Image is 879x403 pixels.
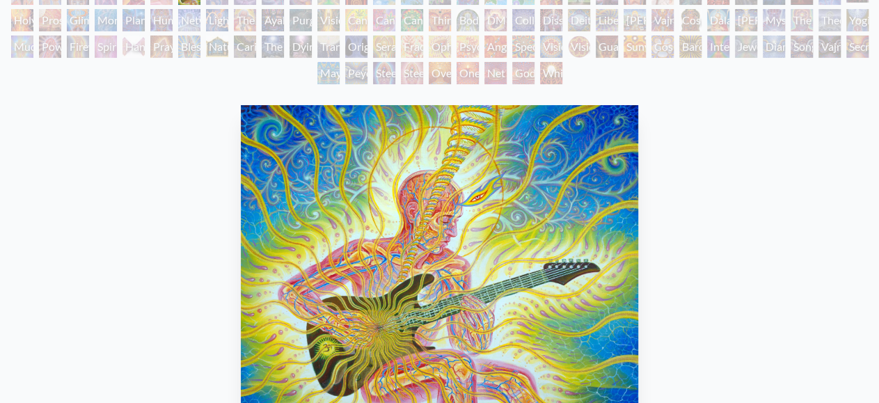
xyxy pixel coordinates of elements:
div: White Light [540,62,562,84]
div: Holy Fire [11,9,33,31]
div: Nature of Mind [206,35,228,58]
div: Networks [178,9,200,31]
div: Collective Vision [512,9,534,31]
div: Dying [290,35,312,58]
div: Ophanic Eyelash [429,35,451,58]
div: Oversoul [429,62,451,84]
div: Vajra Being [818,35,841,58]
div: Seraphic Transport Docking on the Third Eye [373,35,395,58]
div: Third Eye Tears of Joy [429,9,451,31]
div: Ayahuasca Visitation [262,9,284,31]
div: Human Geometry [150,9,173,31]
div: Vision Crystal [540,35,562,58]
div: Cosmic Elf [651,35,674,58]
div: Bardo Being [679,35,702,58]
div: [PERSON_NAME] [624,9,646,31]
div: Body/Mind as a Vibratory Field of Energy [457,9,479,31]
div: Steeplehead 2 [401,62,423,84]
div: Lightworker [206,9,228,31]
div: Psychomicrograph of a Fractal Paisley Cherub Feather Tip [457,35,479,58]
div: Interbeing [707,35,729,58]
div: Glimpsing the Empyrean [67,9,89,31]
div: Dissectional Art for Tool's Lateralus CD [540,9,562,31]
div: Vision Crystal Tondo [568,35,590,58]
div: Transfiguration [317,35,340,58]
div: Angel Skin [484,35,507,58]
div: The Seer [791,9,813,31]
div: Net of Being [484,62,507,84]
div: Purging [290,9,312,31]
div: Dalai Lama [707,9,729,31]
div: Cosmic [DEMOGRAPHIC_DATA] [679,9,702,31]
div: Godself [512,62,534,84]
div: The Soul Finds It's Way [262,35,284,58]
div: Praying Hands [150,35,173,58]
div: Vajra Guru [651,9,674,31]
div: Sunyata [624,35,646,58]
div: DMT - The Spirit Molecule [484,9,507,31]
div: Planetary Prayers [122,9,145,31]
div: Hands that See [122,35,145,58]
div: Spirit Animates the Flesh [95,35,117,58]
div: Original Face [345,35,367,58]
div: [PERSON_NAME] [735,9,757,31]
div: Mayan Being [317,62,340,84]
div: Cannabacchus [401,9,423,31]
div: Spectral Lotus [512,35,534,58]
div: Firewalking [67,35,89,58]
div: Secret Writing Being [846,35,869,58]
div: Jewel Being [735,35,757,58]
div: Guardian of Infinite Vision [596,35,618,58]
div: Power to the Peaceful [39,35,61,58]
div: Diamond Being [763,35,785,58]
div: The Shulgins and their Alchemical Angels [234,9,256,31]
div: Fractal Eyes [401,35,423,58]
div: Cannabis Mudra [345,9,367,31]
div: Mudra [11,35,33,58]
div: Deities & Demons Drinking from the Milky Pool [568,9,590,31]
div: Theologue [818,9,841,31]
div: Yogi & the Möbius Sphere [846,9,869,31]
div: Steeplehead 1 [373,62,395,84]
div: Peyote Being [345,62,367,84]
div: Song of Vajra Being [791,35,813,58]
div: Monochord [95,9,117,31]
div: Prostration [39,9,61,31]
div: Vision Tree [317,9,340,31]
div: One [457,62,479,84]
div: Caring [234,35,256,58]
div: Blessing Hand [178,35,200,58]
div: Cannabis Sutra [373,9,395,31]
div: Liberation Through Seeing [596,9,618,31]
div: Mystic Eye [763,9,785,31]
